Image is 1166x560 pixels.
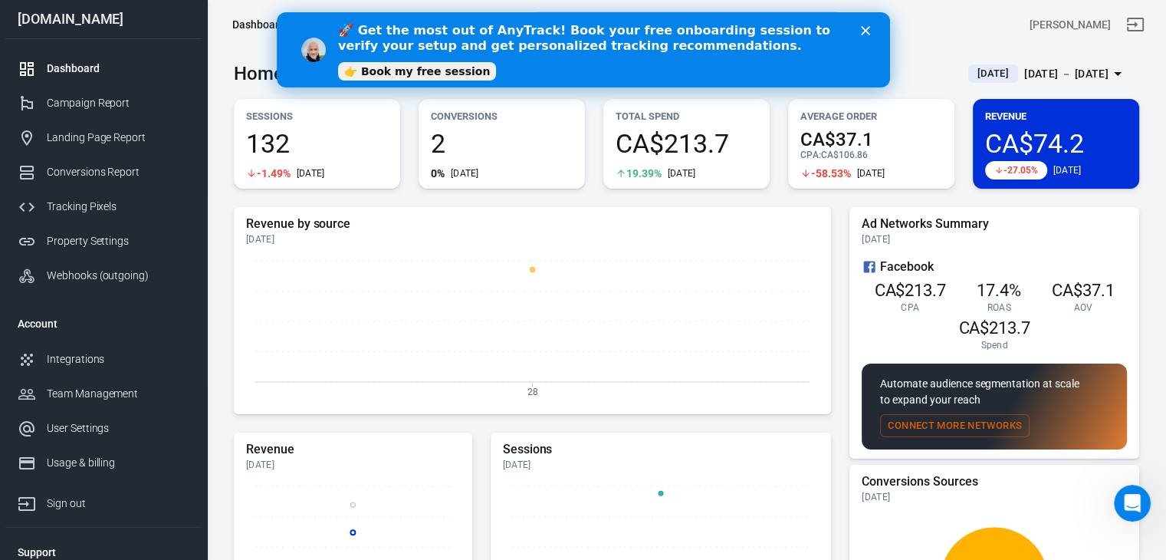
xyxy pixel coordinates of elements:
div: [DATE] [862,491,1127,503]
div: [DATE] [862,233,1127,245]
div: Close [584,14,599,23]
a: Campaign Report [5,86,202,120]
a: Sign out [5,480,202,521]
a: Team Management [5,377,202,411]
div: Conversions Report [47,164,189,180]
span: 0% [431,168,445,179]
p: Revenue [985,108,1127,124]
h5: Sessions [503,442,819,457]
div: Team Management [47,386,189,402]
button: [DATE][DATE] － [DATE] [956,61,1139,87]
svg: Facebook Ads [862,258,877,276]
span: CPA [901,301,919,314]
div: Dashboard [47,61,189,77]
div: [DATE] [451,167,479,180]
span: 2 [431,130,573,156]
div: Sign out [47,496,189,512]
div: Integrations [47,351,189,367]
span: CA$37.1 [800,130,942,149]
p: Sessions [246,108,388,124]
h3: Home [234,63,284,84]
span: 19.39% [626,168,662,179]
button: Find anything...⌘ + K [534,12,840,38]
span: -1.49% [257,168,291,179]
p: Conversions [431,108,573,124]
span: [DATE] [971,66,1015,81]
div: Landing Page Report [47,130,189,146]
a: Tracking Pixels [5,189,202,224]
span: AOV [1074,301,1093,314]
h5: Revenue by source [246,216,819,232]
span: CPA : [800,150,821,160]
p: Average Order [800,108,942,124]
a: Property Settings [5,224,202,259]
iframe: Intercom live chat banner [277,12,890,87]
span: CA$74.2 [985,130,1127,156]
button: [DOMAIN_NAME] [310,11,420,39]
a: Dashboard [5,51,202,86]
div: [DATE] [246,459,460,471]
h5: Revenue [246,442,460,457]
span: ROAS [987,301,1011,314]
div: Webhooks (outgoing) [47,268,189,284]
a: Integrations [5,342,202,377]
a: Webhooks (outgoing) [5,259,202,293]
a: User Settings [5,411,202,446]
h5: Ad Networks Summary [862,216,1127,232]
span: Spend [980,339,1008,351]
span: 132 [246,130,388,156]
p: Total Spend [616,108,757,124]
div: Campaign Report [47,95,189,111]
button: Connect More Networks [880,414,1030,438]
li: Account [5,305,202,342]
span: CA$213.7 [616,130,757,156]
span: CA$37.1 [1052,281,1115,300]
div: [DATE] [246,233,819,245]
iframe: Intercom live chat [1114,485,1151,522]
h5: Conversions Sources [862,474,1127,489]
a: Conversions Report [5,155,202,189]
div: [DATE] [668,167,696,180]
div: [DATE] [1053,164,1082,176]
a: Landing Page Report [5,120,202,155]
div: Tracking Pixels [47,199,189,215]
div: Usage & billing [47,455,189,471]
div: Facebook [862,258,1127,276]
div: [DATE] [297,167,325,180]
div: [DATE] － [DATE] [1024,64,1109,84]
span: -27.05% [1003,166,1038,175]
p: Automate audience segmentation at scale to expand your reach [880,376,1109,408]
div: Account id: YQDf6Ddj [1030,17,1111,33]
a: Usage & billing [5,446,202,480]
span: CA$213.7 [874,281,946,300]
span: 17.4% [977,281,1021,300]
div: [DATE] [857,167,885,180]
a: Sign out [1117,6,1154,43]
div: Dashboard [232,17,285,32]
tspan: 28 [527,386,538,397]
div: Property Settings [47,233,189,249]
div: User Settings [47,420,189,436]
div: [DOMAIN_NAME] [5,12,202,26]
div: [DATE] [503,459,819,471]
span: -58.53% [811,168,851,179]
span: CA$213.7 [958,318,1030,338]
span: CA$106.86 [821,150,868,160]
